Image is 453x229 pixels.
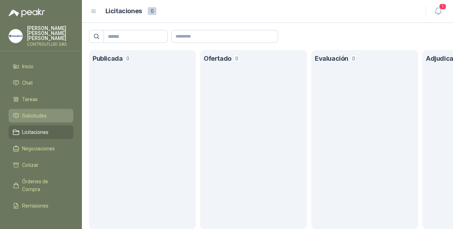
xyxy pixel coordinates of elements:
[22,178,67,193] span: Órdenes de Compra
[315,54,348,64] h1: Evaluación
[27,26,73,41] p: [PERSON_NAME] [PERSON_NAME] [PERSON_NAME]
[9,175,73,196] a: Órdenes de Compra
[9,142,73,155] a: Negociaciones
[22,161,38,169] span: Cotizar
[9,9,45,17] img: Logo peakr
[9,93,73,106] a: Tareas
[22,79,33,87] span: Chat
[9,29,22,43] img: Company Logo
[234,54,240,63] span: 0
[432,5,444,18] button: 1
[350,54,357,63] span: 0
[22,95,38,103] span: Tareas
[9,76,73,90] a: Chat
[9,158,73,172] a: Cotizar
[204,54,231,64] h1: Ofertado
[22,145,55,153] span: Negociaciones
[9,125,73,139] a: Licitaciones
[9,109,73,123] a: Solicitudes
[105,6,142,16] h1: Licitaciones
[27,42,73,46] p: CONTROLFLUID SAS
[22,202,48,210] span: Remisiones
[9,199,73,213] a: Remisiones
[22,112,47,120] span: Solicitudes
[9,60,73,73] a: Inicio
[22,63,33,70] span: Inicio
[22,128,48,136] span: Licitaciones
[439,3,447,10] span: 1
[125,54,131,63] span: 0
[93,54,123,64] h1: Publicada
[148,7,156,15] span: 0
